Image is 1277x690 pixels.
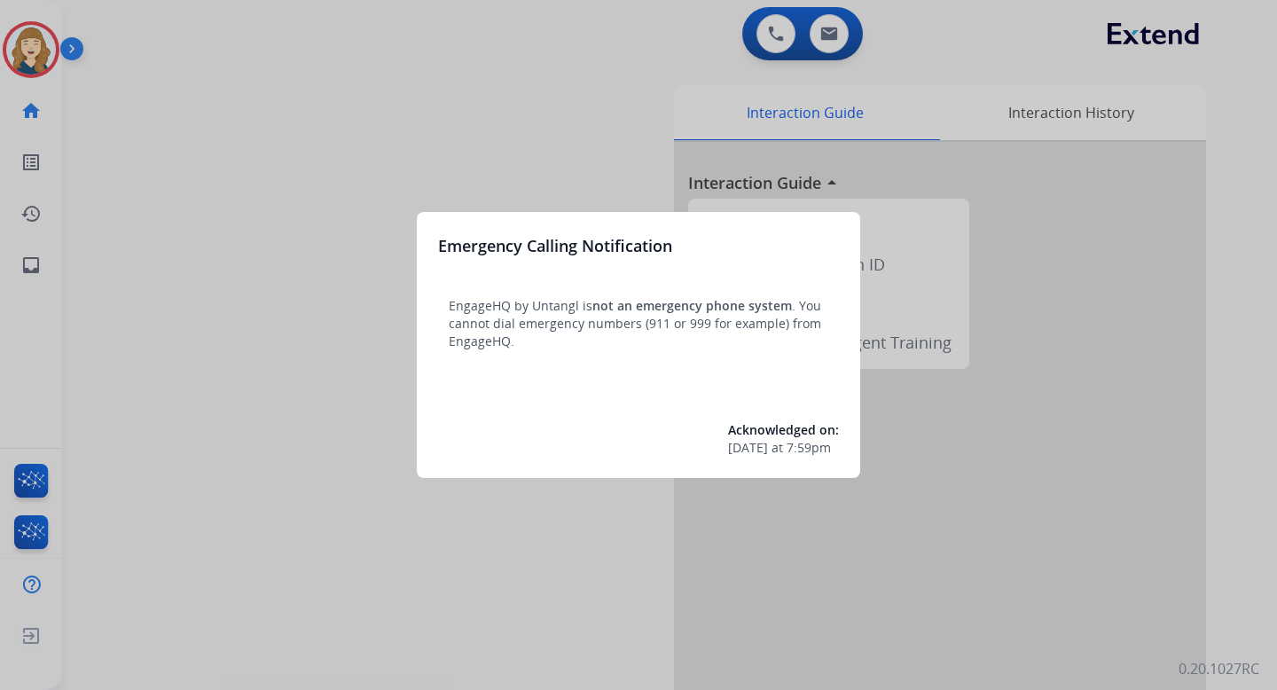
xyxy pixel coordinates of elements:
span: 7:59pm [787,439,831,457]
p: 0.20.1027RC [1179,658,1259,679]
p: EngageHQ by Untangl is . You cannot dial emergency numbers (911 or 999 for example) from EngageHQ. [449,297,828,350]
h3: Emergency Calling Notification [438,233,672,258]
div: at [728,439,839,457]
span: [DATE] [728,439,768,457]
span: Acknowledged on: [728,421,839,438]
span: not an emergency phone system [592,297,792,314]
